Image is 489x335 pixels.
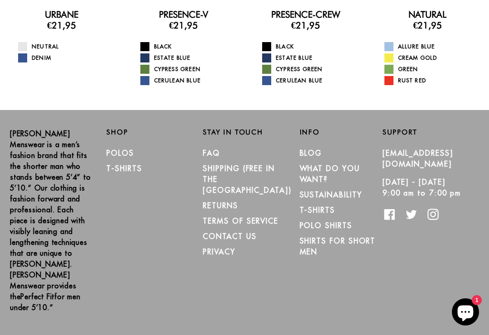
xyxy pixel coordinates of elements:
h2: Shop [106,128,189,136]
h3: €21,95 [129,20,239,31]
a: Cream Gold [384,53,483,62]
a: Presence-Crew [271,9,340,20]
a: Cerulean Blue [262,76,360,85]
a: Natural [408,9,446,20]
h3: €21,95 [7,20,116,31]
a: Polo Shirts [300,221,352,230]
a: Black [140,42,239,51]
a: Presence-V [159,9,208,20]
h2: Support [383,128,479,136]
a: Cerulean Blue [140,76,239,85]
p: [PERSON_NAME] Menswear is a men’s fashion brand that fits the shorter man who stands between 5’4”... [10,128,93,313]
a: Shirts for Short Men [300,236,376,256]
a: Estate Blue [140,53,239,62]
a: PRIVACY [203,247,235,256]
a: Urbane [45,9,78,20]
a: FAQ [203,148,220,158]
a: T-Shirts [300,206,335,215]
a: Polos [106,148,134,158]
a: Denim [18,53,116,62]
a: [EMAIL_ADDRESS][DOMAIN_NAME] [383,148,453,168]
a: Sustainability [300,190,362,199]
inbox-online-store-chat: Shopify online store chat [449,298,482,328]
a: Rust Red [384,76,483,85]
h2: Stay in Touch [203,128,286,136]
h3: €21,95 [373,20,483,31]
a: What Do You Want? [300,164,360,184]
p: [DATE] - [DATE] 9:00 am to 7:00 pm [383,177,465,198]
a: SHIPPING (Free in the [GEOGRAPHIC_DATA]) [203,164,292,195]
a: Cypress Green [140,65,239,74]
a: Neutral [18,42,116,51]
h3: €21,95 [251,20,360,31]
a: RETURNS [203,201,238,210]
h2: Info [300,128,383,136]
a: T-Shirts [106,164,142,173]
a: Blog [300,148,322,158]
a: Estate Blue [262,53,360,62]
a: Black [262,42,360,51]
a: Cypress Green [262,65,360,74]
a: Green [384,65,483,74]
strong: Perfect Fit [20,292,54,301]
a: Allure Blue [384,42,483,51]
a: TERMS OF SERVICE [203,216,278,225]
a: CONTACT US [203,232,256,241]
